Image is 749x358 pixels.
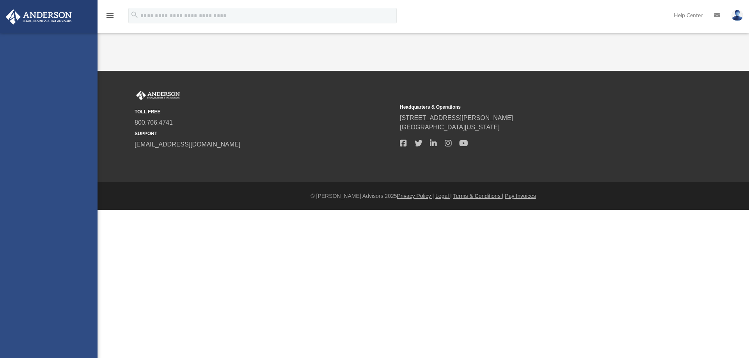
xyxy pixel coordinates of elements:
a: Pay Invoices [505,193,536,199]
small: TOLL FREE [135,108,394,115]
a: 800.706.4741 [135,119,173,126]
a: menu [105,15,115,20]
img: User Pic [731,10,743,21]
a: [STREET_ADDRESS][PERSON_NAME] [400,115,513,121]
img: Anderson Advisors Platinum Portal [4,9,74,25]
i: search [130,11,139,19]
a: Legal | [435,193,452,199]
a: Privacy Policy | [397,193,434,199]
small: SUPPORT [135,130,394,137]
div: © [PERSON_NAME] Advisors 2025 [98,192,749,200]
img: Anderson Advisors Platinum Portal [135,90,181,101]
a: [EMAIL_ADDRESS][DOMAIN_NAME] [135,141,240,148]
i: menu [105,11,115,20]
a: Terms & Conditions | [453,193,504,199]
small: Headquarters & Operations [400,104,660,111]
a: [GEOGRAPHIC_DATA][US_STATE] [400,124,500,131]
